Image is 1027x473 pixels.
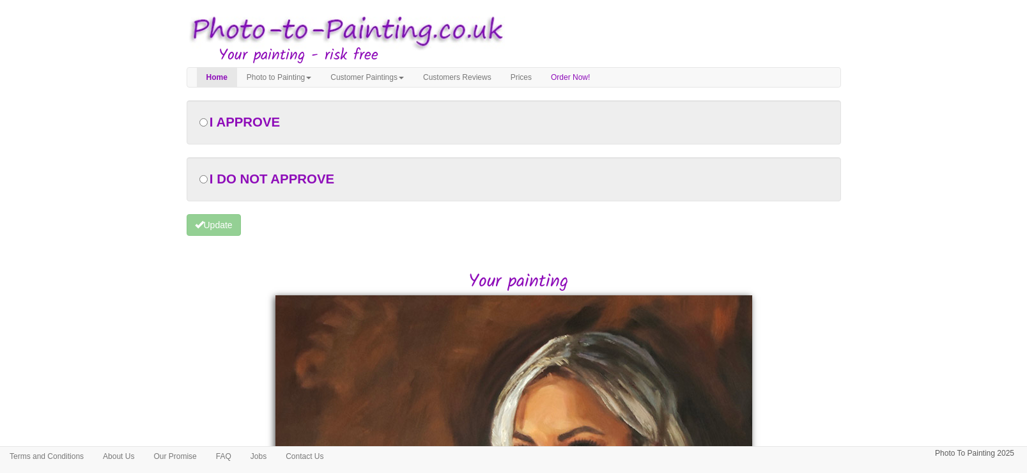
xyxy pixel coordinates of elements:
span: I APPROVE [210,115,280,129]
a: Prices [501,68,541,87]
a: Order Now! [541,68,599,87]
h3: Your painting - risk free [219,47,841,64]
a: FAQ [206,447,241,466]
a: Our Promise [144,447,206,466]
a: Contact Us [276,447,333,466]
h2: Your painting [196,272,841,292]
a: Jobs [241,447,276,466]
span: I DO NOT APPROVE [210,172,334,186]
a: About Us [93,447,144,466]
a: Customer Paintings [321,68,413,87]
a: Photo to Painting [237,68,321,87]
a: Home [197,68,237,87]
p: Photo To Painting 2025 [935,447,1014,460]
img: Photo to Painting [180,6,507,56]
a: Customers Reviews [413,68,501,87]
